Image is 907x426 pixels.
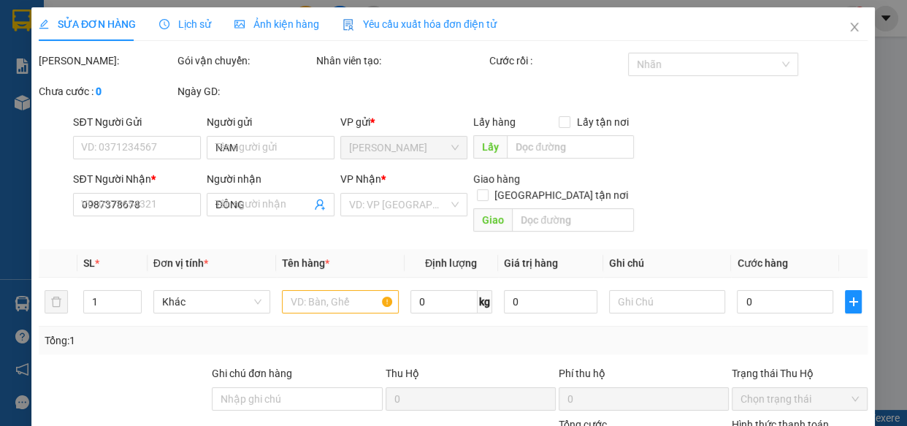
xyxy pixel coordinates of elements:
button: Close [835,7,876,48]
span: CR : [11,96,34,111]
div: Nhân viên tạo: [316,53,486,69]
b: 0 [96,85,102,97]
div: Gói vận chuyển: [177,53,313,69]
span: Định lượng [425,257,477,269]
img: icon [343,19,355,31]
div: A TUÂN [139,47,257,65]
div: Người gửi [207,114,335,130]
span: Lấy hàng [474,116,516,128]
button: delete [45,290,68,313]
span: Ảnh kiện hàng [235,18,320,30]
button: plus [846,290,862,313]
span: SL [83,257,95,269]
input: Dọc đường [513,208,635,232]
span: Yêu cầu xuất hóa đơn điện tử [343,18,497,30]
span: Thu Hộ [386,368,419,379]
div: Phí thu hộ [559,365,729,387]
span: Đơn vị tính [153,257,208,269]
span: Hồ Chí Minh [349,137,459,159]
div: Chưa cước : [39,83,175,99]
label: Ghi chú đơn hàng [213,368,293,379]
span: close [849,21,861,33]
div: VP gửi [340,114,468,130]
span: user-add [314,199,326,210]
th: Ghi chú [603,249,732,278]
span: Giao [474,208,513,232]
div: 0918935425 [139,65,257,85]
span: kg [478,290,492,313]
span: Lấy [474,135,508,159]
span: Tên hàng [282,257,329,269]
span: edit [39,19,49,29]
div: CAO SU KIÊN KIỆT [12,45,129,80]
span: Giá trị hàng [504,257,558,269]
div: [PERSON_NAME]: [39,53,175,69]
div: SĐT Người Nhận [74,171,202,187]
input: VD: Bàn, Ghế [282,290,399,313]
span: clock-circle [160,19,170,29]
input: Ghi chú đơn hàng [213,387,383,411]
span: picture [235,19,245,29]
div: Tổng: 1 [45,332,351,349]
div: Cước rồi : [489,53,625,69]
span: plus [846,296,862,308]
div: [PERSON_NAME] [12,12,129,45]
input: Dọc đường [508,135,635,159]
span: Lịch sử [160,18,212,30]
input: Ghi Chú [609,290,726,313]
span: Gửi: [12,12,35,28]
span: Nhận: [139,14,175,29]
span: Khác [162,291,261,313]
span: Lấy tận nơi [571,114,635,130]
div: Người nhận [207,171,335,187]
span: VP Nhận [340,173,381,185]
div: SĐT Người Gửi [74,114,202,130]
span: Chọn trạng thái [741,388,860,410]
div: 180.000 [11,94,131,112]
div: VP [PERSON_NAME] [139,12,257,47]
span: SỬA ĐƠN HÀNG [39,18,136,30]
span: [GEOGRAPHIC_DATA] tận nơi [489,187,635,203]
span: Giao hàng [474,173,521,185]
div: Ngày GD: [177,83,313,99]
div: Trạng thái Thu Hộ [732,365,868,381]
span: Cước hàng [738,257,788,269]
